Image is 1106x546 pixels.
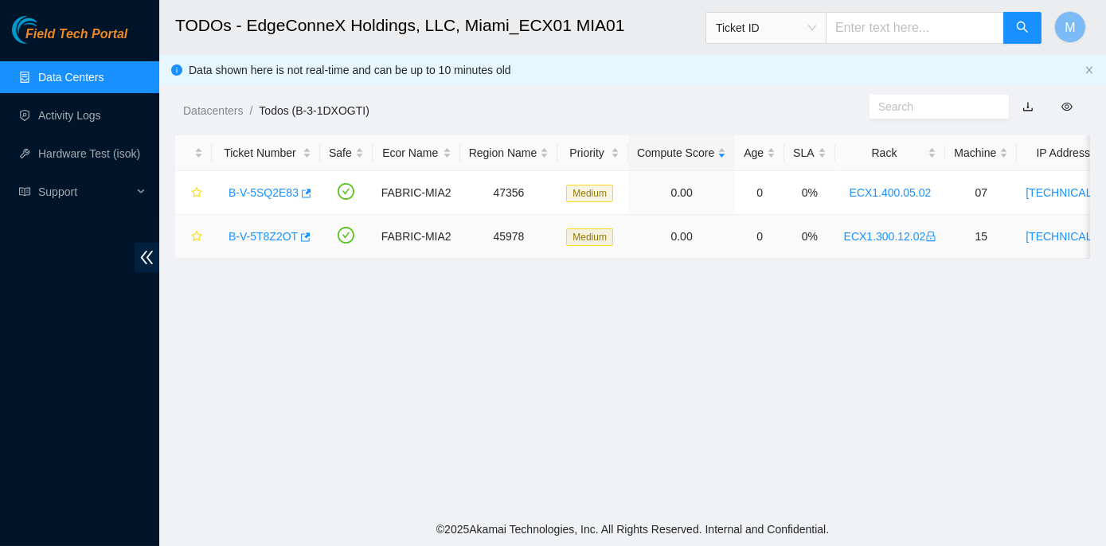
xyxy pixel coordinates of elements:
td: 0.00 [628,171,735,215]
a: B-V-5SQ2E83 [229,186,299,199]
span: double-left [135,243,159,272]
a: ECX1.400.05.02 [850,186,932,199]
span: close [1085,65,1094,75]
span: lock [925,231,936,242]
span: star [191,231,202,244]
td: FABRIC-MIA2 [373,171,460,215]
button: star [184,180,203,205]
span: Support [38,176,132,208]
span: / [249,104,252,117]
td: 07 [945,171,1017,215]
button: download [1010,94,1045,119]
button: search [1003,12,1042,44]
a: Data Centers [38,71,104,84]
input: Enter text here... [826,12,1004,44]
footer: © 2025 Akamai Technologies, Inc. All Rights Reserved. Internal and Confidential. [159,513,1106,546]
td: 47356 [460,171,558,215]
a: Todos (B-3-1DXOGTI) [259,104,369,117]
span: check-circle [338,227,354,244]
input: Search [878,98,987,115]
td: FABRIC-MIA2 [373,215,460,259]
span: Field Tech Portal [25,27,127,42]
a: Akamai TechnologiesField Tech Portal [12,29,127,49]
td: 15 [945,215,1017,259]
td: 45978 [460,215,558,259]
a: Activity Logs [38,109,101,122]
span: read [19,186,30,197]
img: Akamai Technologies [12,16,80,44]
span: check-circle [338,183,354,200]
a: download [1022,100,1034,113]
td: 0% [784,171,834,215]
a: Datacenters [183,104,243,117]
a: ECX1.300.12.02lock [844,230,937,243]
span: M [1065,18,1075,37]
span: Medium [566,228,613,246]
span: eye [1061,101,1073,112]
span: search [1016,21,1029,36]
span: Ticket ID [716,16,816,40]
span: Medium [566,185,613,202]
td: 0 [735,215,784,259]
td: 0% [784,215,834,259]
a: B-V-5T8Z2OT [229,230,298,243]
button: star [184,224,203,249]
button: M [1054,11,1086,43]
td: 0.00 [628,215,735,259]
td: 0 [735,171,784,215]
span: star [191,187,202,200]
a: Hardware Test (isok) [38,147,140,160]
button: close [1085,65,1094,76]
